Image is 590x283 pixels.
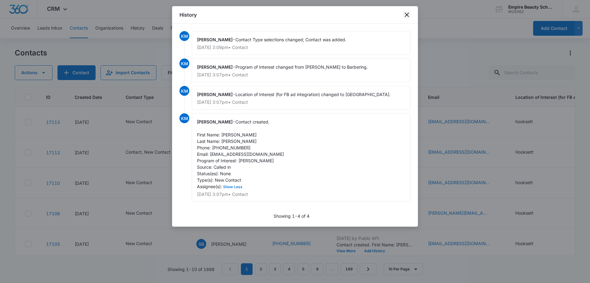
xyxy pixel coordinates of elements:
[197,45,405,50] p: [DATE] 3:09pm • Contact
[235,64,368,70] span: Program of Interest changed from [PERSON_NAME] to Barbering.
[235,37,346,42] span: Contact Type selections changed; Contact was added.
[179,59,189,68] span: KM
[192,86,411,110] div: -
[403,11,411,18] button: close
[197,92,233,97] span: [PERSON_NAME]
[179,11,197,18] h1: History
[197,64,233,70] span: [PERSON_NAME]
[179,31,189,41] span: KM
[192,59,411,82] div: -
[197,192,405,196] p: [DATE] 3:07pm • Contact
[192,113,411,202] div: -
[192,31,411,55] div: -
[197,73,405,77] p: [DATE] 3:07pm • Contact
[179,113,189,123] span: KM
[222,185,244,189] button: Show Less
[197,37,233,42] span: [PERSON_NAME]
[273,213,309,219] p: Showing 1-4 of 4
[197,119,284,189] span: Contact created. First Name: [PERSON_NAME] Last Name: [PERSON_NAME] Phone: [PHONE_NUMBER] Email: ...
[179,86,189,96] span: KM
[235,92,391,97] span: Location of Interest (for FB ad integration) changed to [GEOGRAPHIC_DATA].
[197,100,405,104] p: [DATE] 3:07pm • Contact
[197,119,233,124] span: [PERSON_NAME]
